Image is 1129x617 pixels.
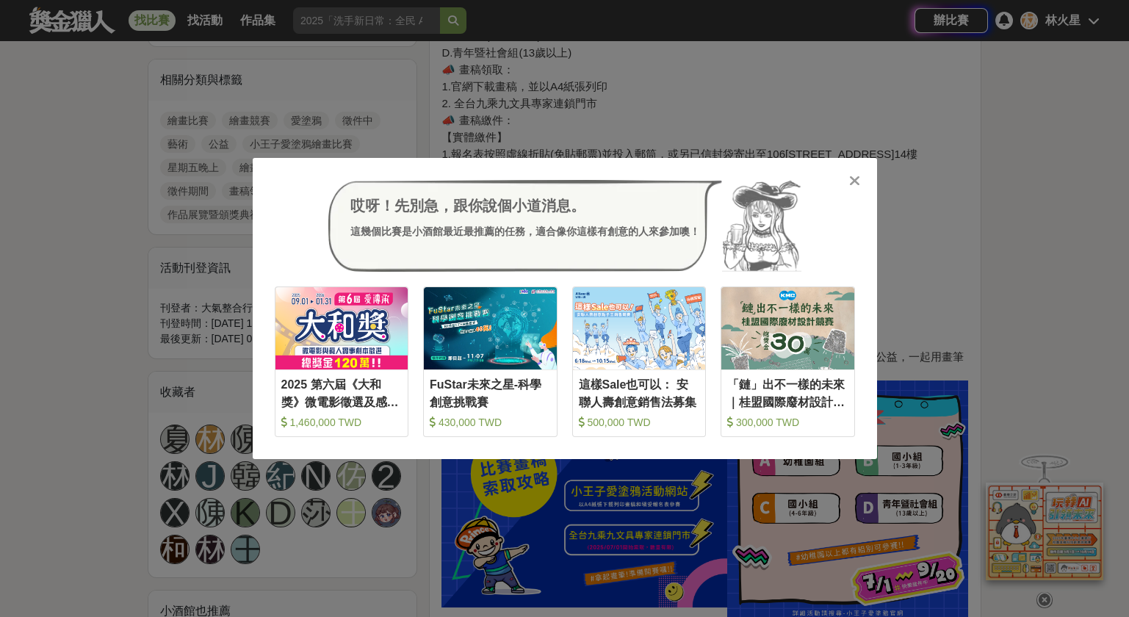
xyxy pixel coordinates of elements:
[579,415,700,430] div: 500,000 TWD
[722,180,801,273] img: Avatar
[430,376,551,409] div: FuStar未來之星-科學創意挑戰賽
[350,224,700,239] div: 這幾個比賽是小酒館最近最推薦的任務，適合像你這樣有創意的人來參加噢！
[572,286,707,437] a: Cover Image這樣Sale也可以： 安聯人壽創意銷售法募集 500,000 TWD
[275,287,408,369] img: Cover Image
[573,287,706,369] img: Cover Image
[579,376,700,409] div: 這樣Sale也可以： 安聯人壽創意銷售法募集
[721,286,855,437] a: Cover Image「鏈」出不一樣的未來｜桂盟國際廢材設計競賽 300,000 TWD
[423,286,558,437] a: Cover ImageFuStar未來之星-科學創意挑戰賽 430,000 TWD
[721,287,854,369] img: Cover Image
[281,376,403,409] div: 2025 第六屆《大和獎》微電影徵選及感人實事分享
[424,287,557,369] img: Cover Image
[275,286,409,437] a: Cover Image2025 第六屆《大和獎》微電影徵選及感人實事分享 1,460,000 TWD
[727,376,848,409] div: 「鏈」出不一樣的未來｜桂盟國際廢材設計競賽
[281,415,403,430] div: 1,460,000 TWD
[430,415,551,430] div: 430,000 TWD
[350,195,700,217] div: 哎呀！先別急，跟你說個小道消息。
[727,415,848,430] div: 300,000 TWD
